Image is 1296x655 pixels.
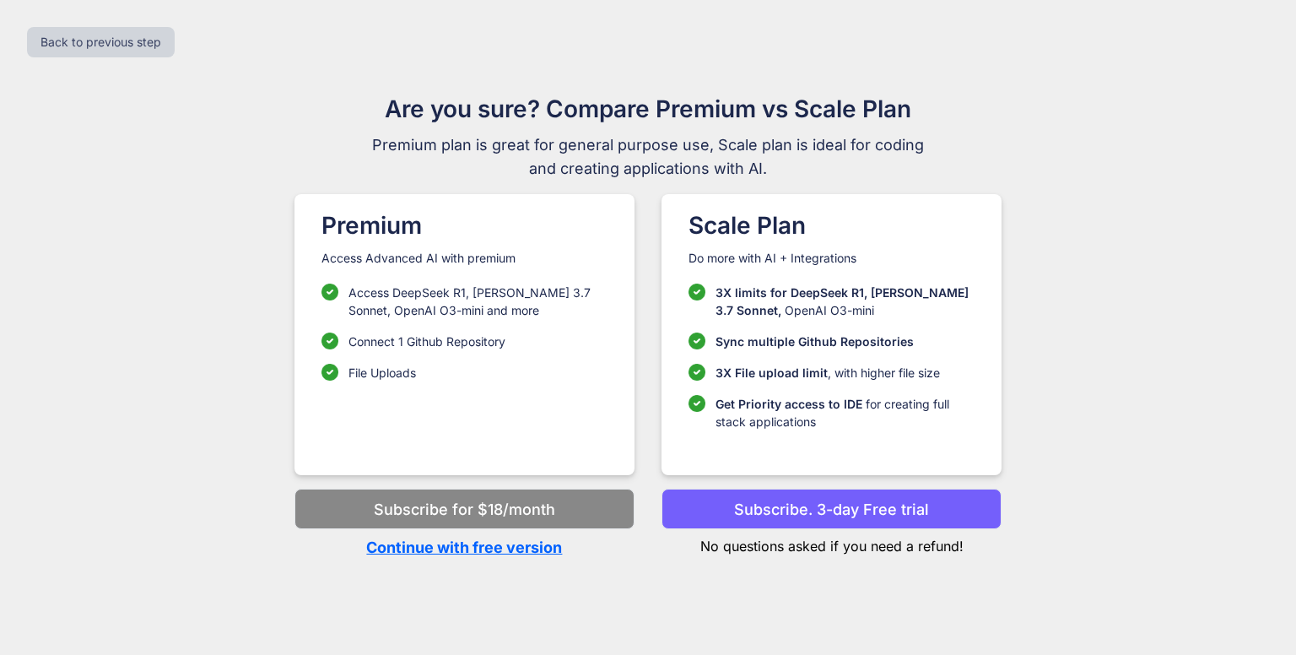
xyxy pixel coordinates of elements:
span: 3X limits for DeepSeek R1, [PERSON_NAME] 3.7 Sonnet, [715,285,969,317]
p: OpenAI O3-mini [715,284,975,319]
button: Subscribe for $18/month [294,489,634,529]
img: checklist [688,284,705,300]
button: Back to previous step [27,27,175,57]
img: checklist [321,284,338,300]
h1: Scale Plan [688,208,975,243]
img: checklist [321,333,338,349]
img: checklist [321,364,338,381]
h1: Premium [321,208,607,243]
p: No questions asked if you need a refund! [661,529,1002,556]
p: Do more with AI + Integrations [688,250,975,267]
span: 3X File upload limit [715,365,828,380]
img: checklist [688,395,705,412]
p: for creating full stack applications [715,395,975,430]
p: Continue with free version [294,536,634,559]
p: Subscribe for $18/month [374,498,555,521]
p: File Uploads [348,364,416,382]
p: Sync multiple Github Repositories [715,333,914,350]
p: Access Advanced AI with premium [321,250,607,267]
button: Subscribe. 3-day Free trial [661,489,1002,529]
p: Connect 1 Github Repository [348,333,505,350]
img: checklist [688,364,705,381]
p: Access DeepSeek R1, [PERSON_NAME] 3.7 Sonnet, OpenAI O3-mini and more [348,284,607,319]
span: Get Priority access to IDE [715,397,862,411]
p: Subscribe. 3-day Free trial [734,498,929,521]
span: Premium plan is great for general purpose use, Scale plan is ideal for coding and creating applic... [364,133,931,181]
h1: Are you sure? Compare Premium vs Scale Plan [364,91,931,127]
p: , with higher file size [715,364,940,382]
img: checklist [688,333,705,349]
